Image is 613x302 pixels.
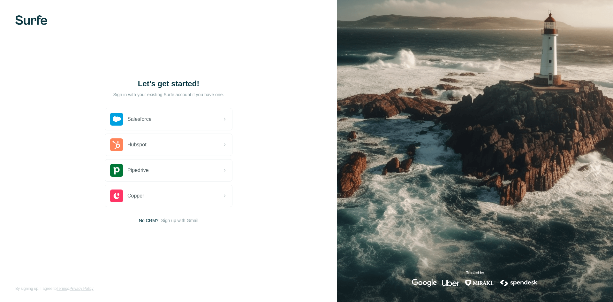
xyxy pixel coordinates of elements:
[110,190,123,202] img: copper's logo
[127,166,149,174] span: Pipedrive
[499,279,539,287] img: spendesk's logo
[139,217,158,224] span: No CRM?
[110,113,123,126] img: salesforce's logo
[15,15,47,25] img: Surfe's logo
[127,141,147,149] span: Hubspot
[465,279,494,287] img: mirakl's logo
[113,91,224,98] p: Sign in with your existing Surfe account if you have one.
[15,286,94,291] span: By signing up, I agree to &
[127,115,152,123] span: Salesforce
[466,270,484,276] p: Trusted by
[442,279,459,287] img: uber's logo
[57,286,67,291] a: Terms
[110,138,123,151] img: hubspot's logo
[161,217,198,224] button: Sign up with Gmail
[127,192,144,200] span: Copper
[412,279,437,287] img: google's logo
[70,286,94,291] a: Privacy Policy
[105,79,232,89] h1: Let’s get started!
[110,164,123,177] img: pipedrive's logo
